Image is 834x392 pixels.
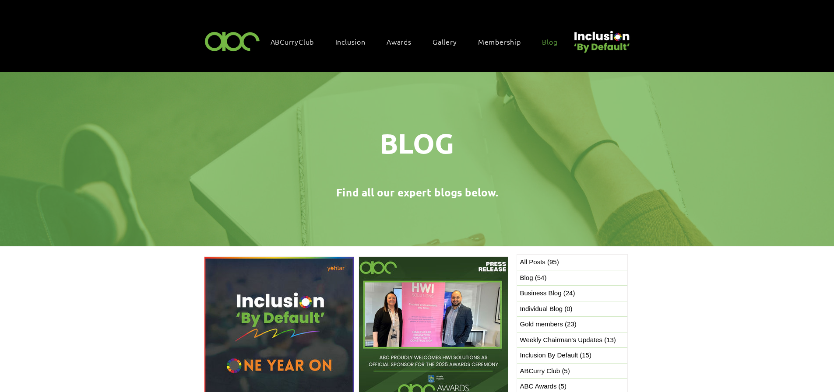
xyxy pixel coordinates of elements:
[271,37,314,46] span: ABCurryClub
[474,32,534,51] a: Membership
[520,273,547,283] span: Blog
[538,32,570,51] a: Blog
[336,185,498,199] span: Find all our expert blogs below.
[517,255,627,270] a: All Posts
[382,32,425,51] div: Awards
[520,319,577,329] span: Gold members
[547,258,559,266] span: (95)
[517,317,627,332] a: Gold members
[517,364,627,379] a: ABCurry Club
[562,367,570,374] span: (5)
[559,382,567,390] span: (5)
[520,288,575,298] span: Business Blog
[380,126,454,160] span: BLOG
[580,351,591,359] span: (15)
[266,32,571,51] nav: Site
[517,348,627,363] a: Inclusion By Default
[433,37,457,46] span: Gallery
[564,305,572,312] span: (0)
[266,32,327,51] a: ABCurryClub
[428,32,470,51] a: Gallery
[535,274,547,281] span: (54)
[565,320,577,328] span: (23)
[202,28,263,54] img: ABC-Logo-Blank-Background-01-01-2.png
[571,24,631,54] img: Untitled design (22).png
[520,335,616,345] span: Weekly Chairman's Updates
[520,304,573,314] span: Individual Blog
[604,336,616,343] span: (13)
[520,257,559,267] span: All Posts
[520,381,567,392] span: ABC Awards
[331,32,379,51] div: Inclusion
[478,37,521,46] span: Membership
[520,350,591,360] span: Inclusion By Default
[563,289,575,297] span: (24)
[387,37,412,46] span: Awards
[542,37,557,46] span: Blog
[517,332,627,348] a: Weekly Chairman's Updates
[517,286,627,301] a: Business Blog
[517,301,627,317] a: Individual Blog
[517,270,627,286] a: Blog
[335,37,366,46] span: Inclusion
[520,366,570,376] span: ABCurry Club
